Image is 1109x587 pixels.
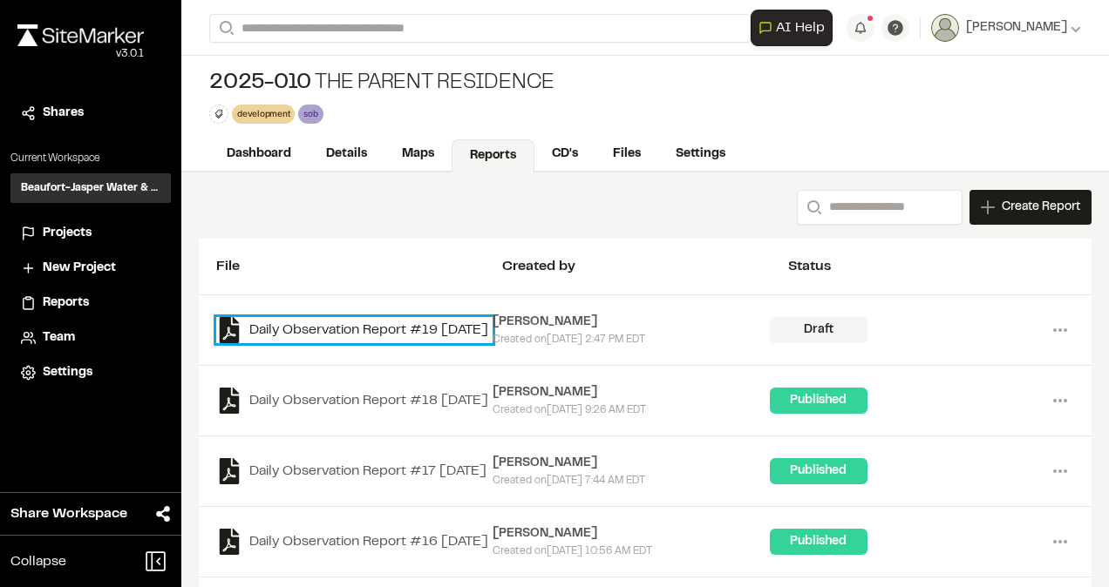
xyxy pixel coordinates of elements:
[10,151,171,166] p: Current Workspace
[493,454,769,473] div: [PERSON_NAME]
[17,46,144,62] div: Oh geez...please don't...
[209,14,241,43] button: Search
[770,458,867,484] div: Published
[770,388,867,414] div: Published
[21,363,160,382] a: Settings
[493,473,769,489] div: Created on [DATE] 7:44 AM EDT
[966,18,1067,37] span: [PERSON_NAME]
[21,293,160,313] a: Reports
[43,259,116,278] span: New Project
[751,10,840,46] div: Open AI Assistant
[788,256,1074,277] div: Status
[770,529,867,555] div: Published
[10,551,66,572] span: Collapse
[797,190,828,225] button: Search
[216,256,502,277] div: File
[493,313,769,332] div: [PERSON_NAME]
[43,363,92,382] span: Settings
[10,503,127,524] span: Share Workspace
[216,458,493,484] a: Daily Observation Report #17 [DATE]
[493,332,769,347] div: Created on [DATE] 2:47 PM EDT
[209,138,309,171] a: Dashboard
[493,402,769,418] div: Created on [DATE] 9:26 AM EDT
[493,383,769,402] div: [PERSON_NAME]
[931,14,1081,42] button: [PERSON_NAME]
[658,138,743,171] a: Settings
[298,105,323,123] div: sob
[43,224,92,243] span: Projects
[216,317,493,343] a: Daily Observation Report #19 [DATE]
[452,139,534,172] a: Reports
[770,317,867,343] div: Draft
[21,104,160,123] a: Shares
[309,138,384,171] a: Details
[595,138,658,171] a: Files
[776,17,825,38] span: AI Help
[43,328,75,347] span: Team
[931,14,959,42] img: User
[216,529,493,555] a: Daily Observation Report #16 [DATE]
[232,105,295,123] div: development
[1002,198,1080,217] span: Create Report
[21,259,160,278] a: New Project
[43,293,89,313] span: Reports
[17,24,144,46] img: rebrand.png
[21,180,160,196] h3: Beaufort-Jasper Water & Sewer Authority
[209,105,228,124] button: Edit Tags
[21,328,160,347] a: Team
[43,104,84,123] span: Shares
[209,70,554,98] div: The Parent Residence
[384,138,452,171] a: Maps
[209,70,311,98] span: 2025-010
[502,256,788,277] div: Created by
[493,543,769,559] div: Created on [DATE] 10:56 AM EDT
[21,224,160,243] a: Projects
[751,10,833,46] button: Open AI Assistant
[216,388,493,414] a: Daily Observation Report #18 [DATE]
[493,524,769,543] div: [PERSON_NAME]
[534,138,595,171] a: CD's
